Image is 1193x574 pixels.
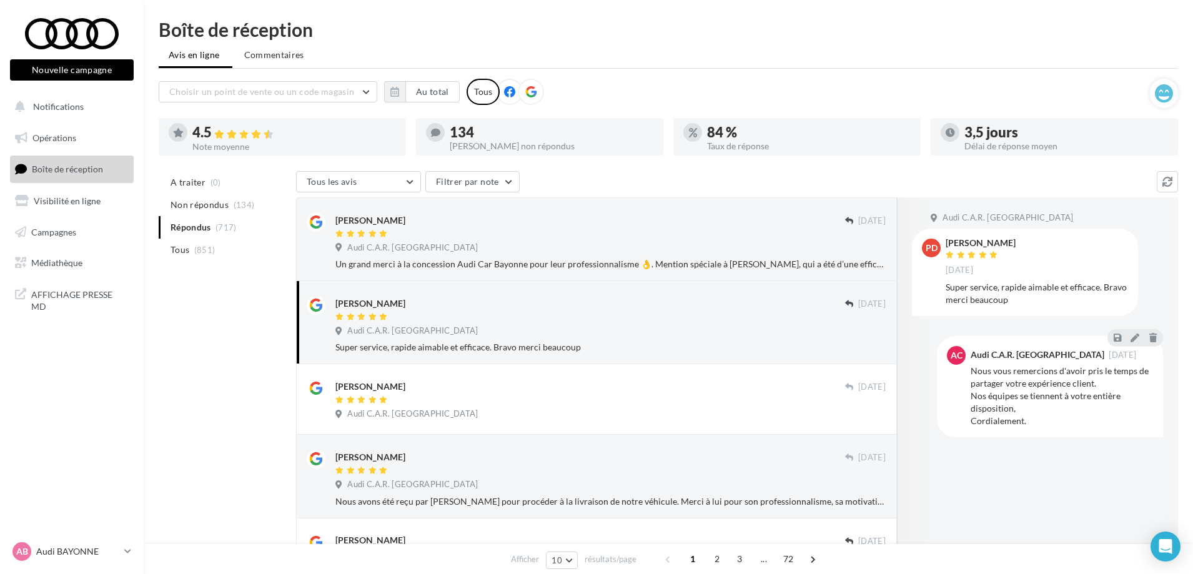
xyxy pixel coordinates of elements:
span: [DATE] [858,452,886,463]
div: Boîte de réception [159,20,1178,39]
span: 1 [683,549,703,569]
button: Choisir un point de vente ou un code magasin [159,81,377,102]
div: Délai de réponse moyen [964,142,1168,151]
span: AFFICHAGE PRESSE MD [31,286,129,313]
span: Audi C.A.R. [GEOGRAPHIC_DATA] [347,242,478,254]
span: Afficher [511,553,539,565]
span: ... [754,549,774,569]
div: [PERSON_NAME] [946,239,1016,247]
span: (0) [210,177,221,187]
span: 3 [730,549,750,569]
div: Nous vous remercions d'avoir pris le temps de partager votre expérience client. Nos équipes se ti... [971,365,1153,427]
span: Boîte de réception [32,164,103,174]
div: 84 % [707,126,911,139]
a: Campagnes [7,219,136,245]
span: AC [951,349,963,362]
button: Nouvelle campagne [10,59,134,81]
div: Open Intercom Messenger [1151,532,1181,562]
span: [DATE] [858,536,886,547]
div: 134 [450,126,653,139]
button: Filtrer par note [425,171,520,192]
button: Au total [384,81,460,102]
button: Au total [405,81,460,102]
span: Audi C.A.R. [GEOGRAPHIC_DATA] [943,212,1073,224]
span: Commentaires [244,49,304,61]
span: (134) [234,200,255,210]
div: 4.5 [192,126,396,140]
span: 2 [707,549,727,569]
span: Non répondus [171,199,229,211]
span: 10 [552,555,562,565]
span: Tous les avis [307,176,357,187]
div: Audi C.A.R. [GEOGRAPHIC_DATA] [971,350,1104,359]
span: AB [16,545,28,558]
div: [PERSON_NAME] non répondus [450,142,653,151]
span: Notifications [33,101,84,112]
div: [PERSON_NAME] [335,297,405,310]
div: [PERSON_NAME] [335,214,405,227]
span: [DATE] [858,215,886,227]
span: 72 [778,549,799,569]
span: Médiathèque [31,257,82,268]
div: Nous avons été reçu par [PERSON_NAME] pour procéder à la livraison de notre véhicule. Merci à lui... [335,495,886,508]
span: [DATE] [1109,351,1136,359]
a: Opérations [7,125,136,151]
div: 3,5 jours [964,126,1168,139]
span: PD [926,242,938,254]
span: Audi C.A.R. [GEOGRAPHIC_DATA] [347,325,478,337]
div: Taux de réponse [707,142,911,151]
span: Choisir un point de vente ou un code magasin [169,86,354,97]
span: Audi C.A.R. [GEOGRAPHIC_DATA] [347,479,478,490]
span: [DATE] [946,265,973,276]
span: Tous [171,244,189,256]
span: résultats/page [585,553,636,565]
span: Audi C.A.R. [GEOGRAPHIC_DATA] [347,408,478,420]
p: Audi BAYONNE [36,545,119,558]
button: Notifications [7,94,131,120]
span: (851) [194,245,215,255]
span: A traiter [171,176,205,189]
span: Opérations [32,132,76,143]
a: Boîte de réception [7,156,136,182]
span: [DATE] [858,382,886,393]
div: Super service, rapide aimable et efficace. Bravo merci beaucoup [335,341,886,354]
a: AB Audi BAYONNE [10,540,134,563]
button: 10 [546,552,578,569]
div: Note moyenne [192,142,396,151]
div: [PERSON_NAME] [335,380,405,393]
div: Tous [467,79,500,105]
button: Tous les avis [296,171,421,192]
a: Visibilité en ligne [7,188,136,214]
a: Médiathèque [7,250,136,276]
div: [PERSON_NAME] [335,534,405,547]
div: Un grand merci à la concession Audi Car Bayonne pour leur professionnalisme 👌. Mention spéciale à... [335,258,886,270]
span: Campagnes [31,226,76,237]
span: Visibilité en ligne [34,195,101,206]
div: [PERSON_NAME] [335,451,405,463]
div: Super service, rapide aimable et efficace. Bravo merci beaucoup [946,281,1128,306]
span: [DATE] [858,299,886,310]
a: AFFICHAGE PRESSE MD [7,281,136,318]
